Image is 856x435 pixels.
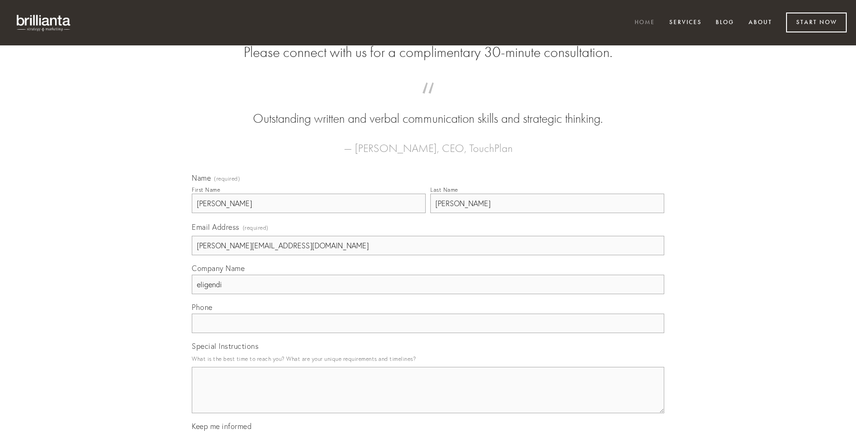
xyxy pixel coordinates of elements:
[207,92,649,128] blockquote: Outstanding written and verbal communication skills and strategic thinking.
[192,422,252,431] span: Keep me informed
[9,9,79,36] img: brillianta - research, strategy, marketing
[743,15,778,31] a: About
[663,15,708,31] a: Services
[192,222,239,232] span: Email Address
[192,186,220,193] div: First Name
[192,341,258,351] span: Special Instructions
[207,92,649,110] span: “
[243,221,269,234] span: (required)
[192,264,245,273] span: Company Name
[207,128,649,158] figcaption: — [PERSON_NAME], CEO, TouchPlan
[192,353,664,365] p: What is the best time to reach you? What are your unique requirements and timelines?
[214,176,240,182] span: (required)
[192,44,664,61] h2: Please connect with us for a complimentary 30-minute consultation.
[430,186,458,193] div: Last Name
[192,173,211,183] span: Name
[786,13,847,32] a: Start Now
[710,15,740,31] a: Blog
[192,303,213,312] span: Phone
[629,15,661,31] a: Home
